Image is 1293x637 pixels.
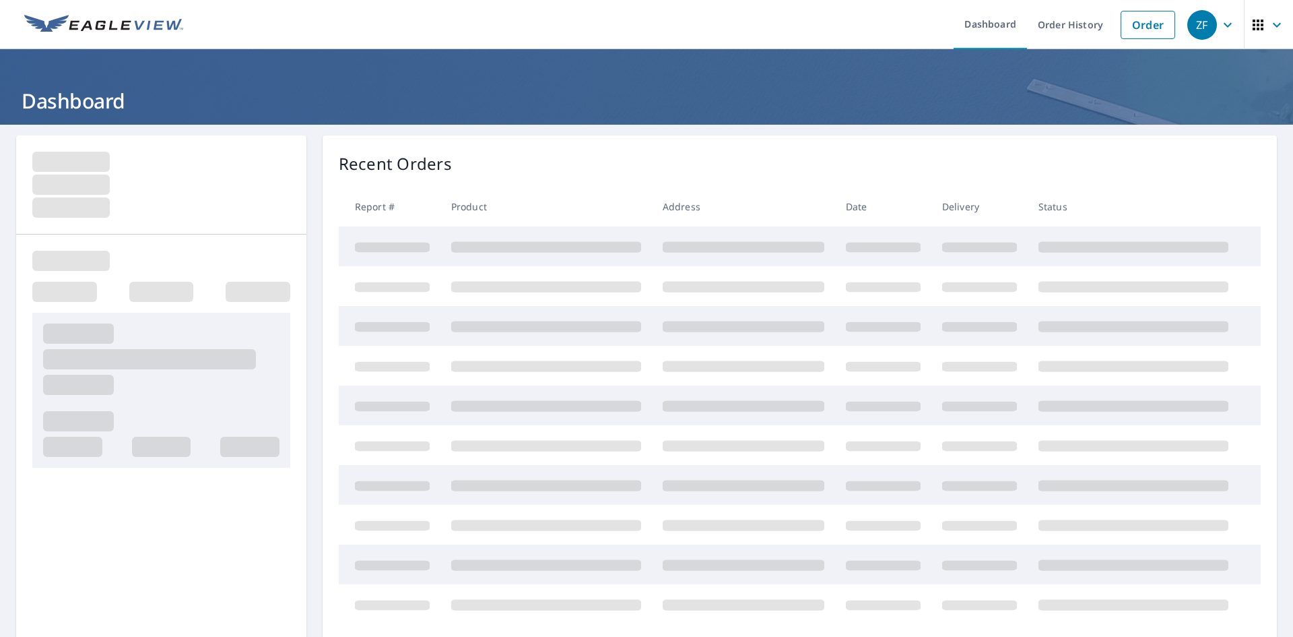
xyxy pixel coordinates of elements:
img: EV Logo [24,15,183,35]
th: Delivery [931,187,1028,226]
p: Recent Orders [339,152,452,176]
th: Report # [339,187,440,226]
th: Date [835,187,931,226]
th: Address [652,187,835,226]
a: Order [1121,11,1175,39]
h1: Dashboard [16,87,1277,115]
th: Product [440,187,652,226]
th: Status [1028,187,1239,226]
div: ZF [1187,10,1217,40]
